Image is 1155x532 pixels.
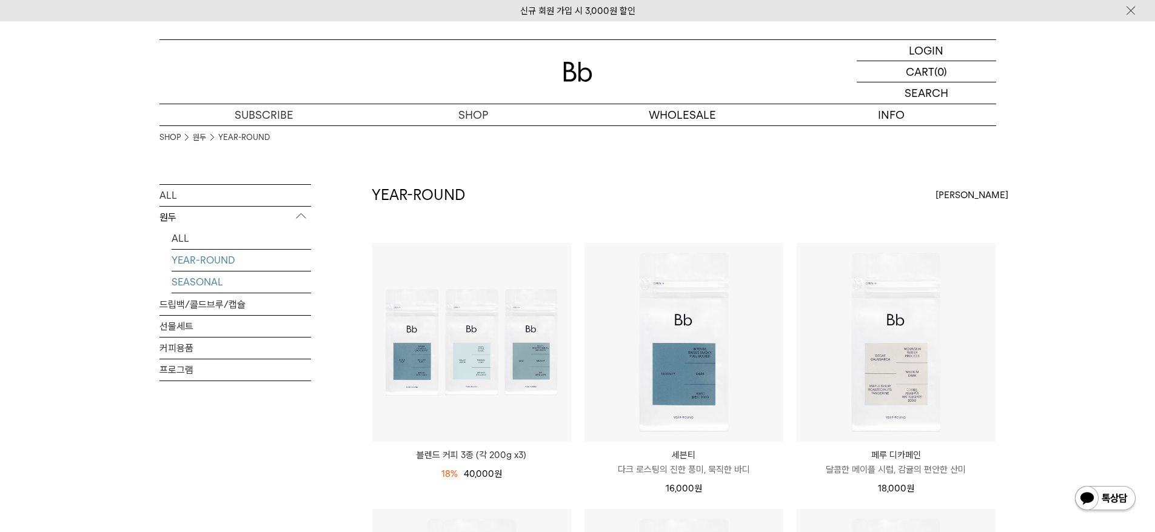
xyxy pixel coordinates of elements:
a: 원두 [193,131,206,144]
a: 세븐티 다크 로스팅의 진한 풍미, 묵직한 바디 [584,448,783,477]
img: 세븐티 [584,243,783,442]
a: LOGIN [857,40,996,61]
a: CART (0) [857,61,996,82]
span: 16,000 [666,483,702,494]
p: 세븐티 [584,448,783,462]
p: (0) [934,61,947,82]
p: 다크 로스팅의 진한 풍미, 묵직한 바디 [584,462,783,477]
a: YEAR-ROUND [172,250,311,271]
span: 18,000 [878,483,914,494]
a: ALL [172,228,311,249]
img: 블렌드 커피 3종 (각 200g x3) [372,243,571,442]
img: 카카오톡 채널 1:1 채팅 버튼 [1074,485,1137,514]
h2: YEAR-ROUND [372,185,465,205]
a: YEAR-ROUND [218,131,270,144]
span: 40,000 [464,468,502,479]
a: 선물세트 [159,316,311,337]
a: SUBSCRIBE [159,104,369,125]
a: SEASONAL [172,271,311,293]
a: 프로그램 [159,359,311,381]
img: 로고 [563,62,592,82]
a: SHOP [159,131,181,144]
p: SEARCH [905,82,948,104]
p: 페루 디카페인 [797,448,996,462]
a: 신규 회원 가입 시 3,000원 할인 [520,5,635,16]
p: LOGIN [909,40,943,61]
p: INFO [787,104,996,125]
p: 원두 [159,207,311,228]
span: 원 [494,468,502,479]
a: SHOP [369,104,578,125]
a: 커피용품 [159,337,311,359]
a: 페루 디카페인 달콤한 메이플 시럽, 감귤의 편안한 산미 [797,448,996,477]
a: 블렌드 커피 3종 (각 200g x3) [372,448,571,462]
div: 18% [441,467,458,481]
span: [PERSON_NAME] [936,188,1008,202]
img: 페루 디카페인 [797,243,996,442]
span: 원 [694,483,702,494]
p: WHOLESALE [578,104,787,125]
a: 드립백/콜드브루/캡슐 [159,294,311,315]
p: CART [906,61,934,82]
span: 원 [906,483,914,494]
a: ALL [159,185,311,206]
p: 달콤한 메이플 시럽, 감귤의 편안한 산미 [797,462,996,477]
